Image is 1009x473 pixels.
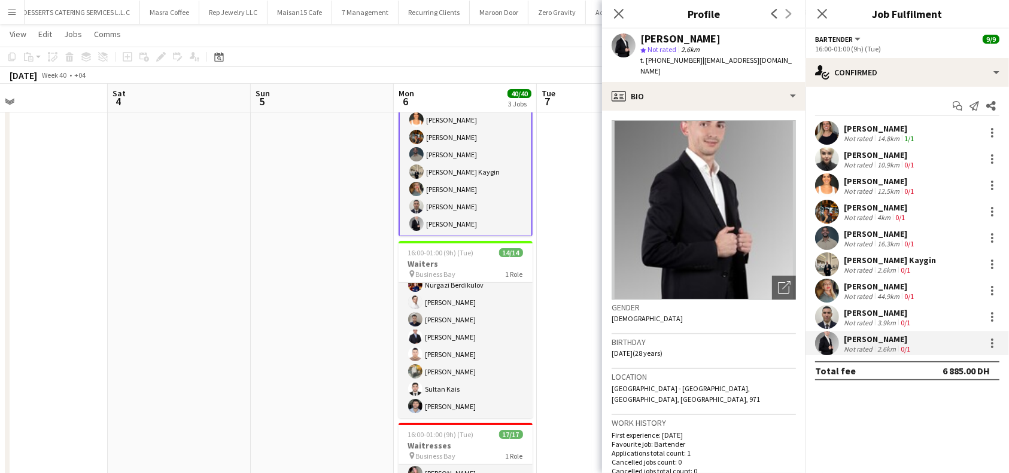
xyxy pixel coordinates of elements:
span: Bartender [815,35,853,44]
span: Week 40 [39,71,69,80]
span: Sun [256,88,270,99]
span: 2.6km [679,45,702,54]
div: Not rated [844,134,875,143]
span: 17/17 [499,430,523,439]
div: 6 885.00 DH [943,365,990,377]
button: 7 Management [332,1,399,24]
a: Jobs [59,26,87,42]
app-skills-label: 0/1 [904,160,914,169]
div: [PERSON_NAME] [844,202,907,213]
button: Recurring Clients [399,1,470,24]
a: Comms [89,26,126,42]
h3: Work history [612,417,796,428]
h3: Job Fulfilment [806,6,1009,22]
button: Bartender [815,35,862,44]
span: [DEMOGRAPHIC_DATA] [612,314,683,323]
app-card-role: Bartender9/916:00-01:00 (9h)[PERSON_NAME][PERSON_NAME][PERSON_NAME][PERSON_NAME][PERSON_NAME][PER... [399,55,533,237]
div: 12.5km [875,187,902,196]
span: 40/40 [507,89,531,98]
div: Open photos pop-in [772,276,796,300]
div: [PERSON_NAME] Kaygin [844,255,936,266]
app-skills-label: 0/1 [904,239,914,248]
div: 3.9km [875,318,898,327]
app-job-card: 16:00-01:00 (9h) (Tue)9/9Bartenders Business Bay1 RoleBartender9/916:00-01:00 (9h)[PERSON_NAME][P... [399,59,533,236]
span: Business Bay [416,270,456,279]
div: 16:00-01:00 (9h) (Tue) [815,44,999,53]
div: 3 Jobs [508,99,531,108]
h3: Gender [612,302,796,313]
span: [GEOGRAPHIC_DATA] - [GEOGRAPHIC_DATA], [GEOGRAPHIC_DATA], [GEOGRAPHIC_DATA], 971 [612,384,760,404]
div: 2.6km [875,344,898,353]
span: | [EMAIL_ADDRESS][DOMAIN_NAME] [640,56,792,75]
div: Confirmed [806,58,1009,87]
span: 16:00-01:00 (9h) (Tue) [408,248,474,257]
span: Sat [113,88,126,99]
div: Total fee [815,365,856,377]
div: [PERSON_NAME] [844,149,916,160]
div: 16.3km [875,239,902,248]
div: +04 [74,71,86,80]
div: [PERSON_NAME] [844,281,916,292]
span: 5 [254,94,270,108]
app-skills-label: 0/1 [901,266,910,274]
a: Edit [34,26,57,42]
div: [PERSON_NAME] [844,123,916,134]
p: Favourite job: Bartender [612,440,796,448]
span: 6 [397,94,414,108]
span: 1 Role [506,451,523,460]
div: Bio [602,82,806,111]
span: View [10,29,26,39]
app-job-card: 16:00-01:00 (9h) (Tue)14/14Waiters Business Bay1 Role[PERSON_NAME][PERSON_NAME]Nurgazi Berdikulov... [399,241,533,418]
app-card-role: [PERSON_NAME][PERSON_NAME]Nurgazi Berdikulov[PERSON_NAME][PERSON_NAME][PERSON_NAME][PERSON_NAME][... [399,152,533,418]
p: First experience: [DATE] [612,431,796,440]
h3: Profile [602,6,806,22]
div: 14.8km [875,134,902,143]
span: [DATE] (28 years) [612,349,662,358]
span: Tue [542,88,555,99]
app-skills-label: 0/1 [901,344,910,353]
span: Mon [399,88,414,99]
div: [PERSON_NAME] [844,307,913,318]
span: 16:00-01:00 (9h) (Tue) [408,430,474,439]
span: Comms [94,29,121,39]
div: Not rated [844,266,875,274]
div: 4km [875,213,893,222]
div: [PERSON_NAME] [640,33,721,44]
button: Masra Coffee [140,1,199,24]
div: Not rated [844,187,875,196]
app-skills-label: 0/1 [904,187,914,196]
span: 14/14 [499,248,523,257]
div: 2.6km [875,266,898,274]
span: Business Bay [416,451,456,460]
app-skills-label: 0/1 [901,318,910,327]
div: [PERSON_NAME] [844,228,916,239]
span: 1 Role [506,270,523,279]
button: Adhoc (One Off Jobs) [586,1,670,24]
a: View [5,26,31,42]
app-skills-label: 1/1 [904,134,914,143]
span: Jobs [64,29,82,39]
h3: Location [612,371,796,382]
div: Not rated [844,160,875,169]
app-skills-label: 0/1 [895,213,905,222]
img: Crew avatar or photo [612,120,796,300]
span: Not rated [648,45,676,54]
div: [PERSON_NAME] [844,176,916,187]
div: [DATE] [10,69,37,81]
h3: Waiters [399,258,533,269]
div: 44.9km [875,292,902,301]
div: Not rated [844,239,875,248]
h3: Birthday [612,337,796,347]
span: Edit [38,29,52,39]
span: 7 [540,94,555,108]
p: Cancelled jobs count: 0 [612,457,796,466]
button: Zero Gravity [528,1,586,24]
button: Maisan15 Cafe [268,1,332,24]
div: Not rated [844,318,875,327]
p: Applications total count: 1 [612,448,796,457]
app-skills-label: 0/1 [904,292,914,301]
span: t. [PHONE_NUMBER] [640,56,703,65]
div: Not rated [844,213,875,222]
